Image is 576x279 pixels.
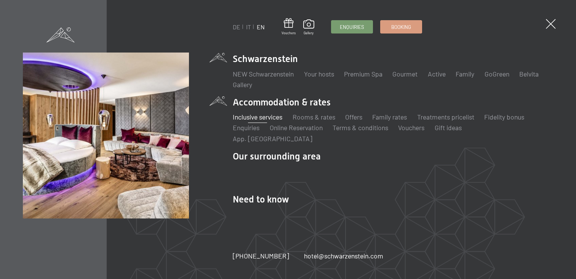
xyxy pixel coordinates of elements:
[391,24,411,30] span: Booking
[304,251,383,261] a: hotel@schwarzenstein.com
[345,113,362,121] a: Offers
[340,24,364,30] span: Enquiries
[428,70,446,78] a: Active
[381,21,422,33] a: Booking
[233,134,312,143] a: App. [GEOGRAPHIC_DATA]
[303,31,314,35] span: Gallery
[485,70,509,78] a: GoGreen
[282,31,296,35] span: Vouchers
[233,251,289,261] a: [PHONE_NUMBER]
[270,123,323,132] a: Online Reservation
[398,123,424,132] a: Vouchers
[233,113,282,121] a: Inclusive services
[282,18,296,35] a: Vouchers
[233,70,294,78] a: NEW Schwarzenstein
[392,70,418,78] a: Gourmet
[257,23,265,30] a: EN
[484,113,524,121] a: Fidelity bonus
[293,113,335,121] a: Rooms & rates
[233,80,252,89] a: Gallery
[519,70,539,78] a: Belvita
[372,113,407,121] a: Family rates
[417,113,474,121] a: Treatments pricelist
[331,21,373,33] a: Enquiries
[303,19,314,35] a: Gallery
[344,70,382,78] a: Premium Spa
[304,70,334,78] a: Your hosts
[233,252,289,260] span: [PHONE_NUMBER]
[456,70,474,78] a: Family
[233,123,259,132] a: Enquiries
[435,123,462,132] a: Gift ideas
[246,23,251,30] a: IT
[333,123,388,132] a: Terms & conditions
[233,23,240,30] a: DE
